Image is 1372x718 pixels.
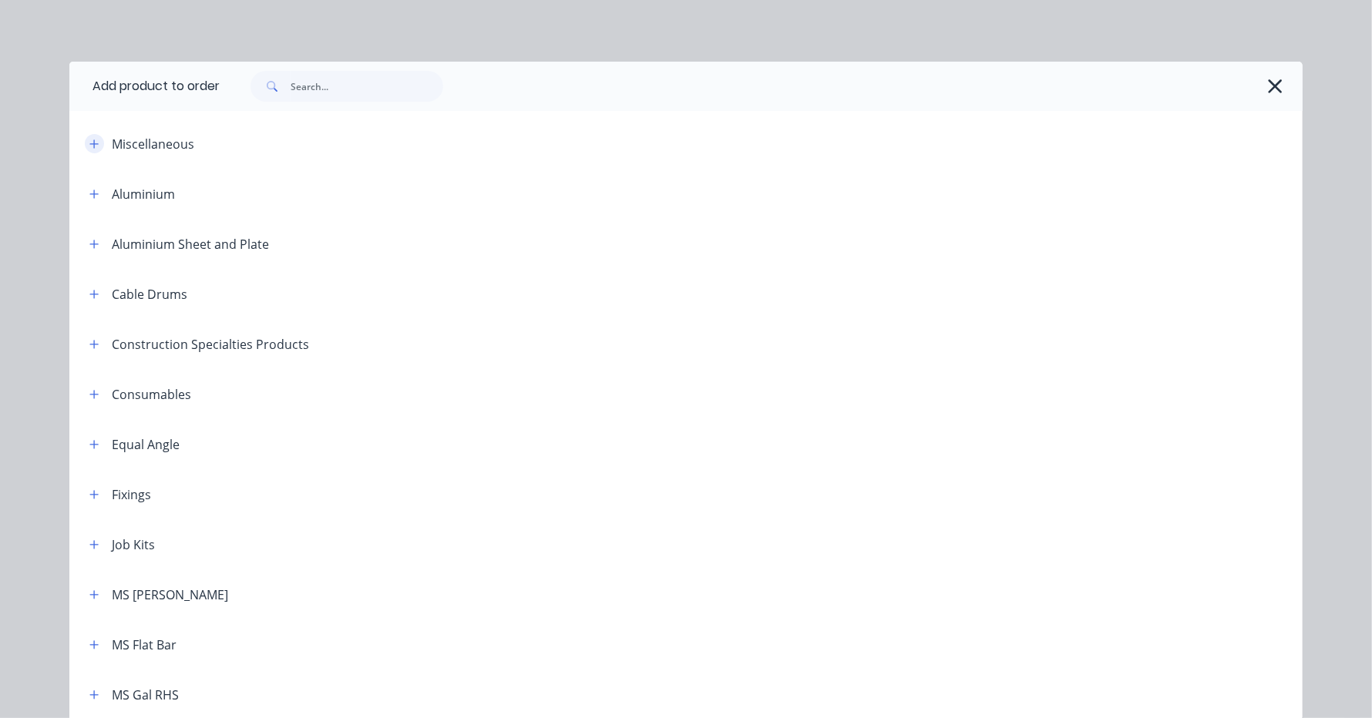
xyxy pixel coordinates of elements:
[112,235,269,253] div: Aluminium Sheet and Plate
[112,686,179,704] div: MS Gal RHS
[291,71,443,102] input: Search...
[112,485,151,504] div: Fixings
[112,535,155,554] div: Job Kits
[112,636,177,654] div: MS Flat Bar
[112,135,194,153] div: Miscellaneous
[112,385,191,404] div: Consumables
[112,585,228,604] div: MS [PERSON_NAME]
[112,185,175,203] div: Aluminium
[69,62,220,111] div: Add product to order
[112,335,309,354] div: Construction Specialties Products
[112,285,187,304] div: Cable Drums
[112,435,180,454] div: Equal Angle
